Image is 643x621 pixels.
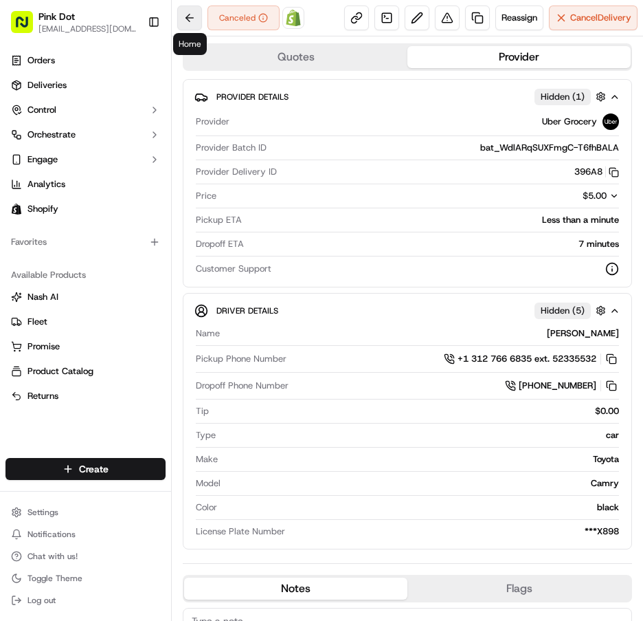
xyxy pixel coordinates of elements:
a: [PHONE_NUMBER] [505,378,619,393]
p: Welcome 👋 [14,55,250,77]
a: Analytics [5,173,166,195]
span: Promise [27,340,60,353]
span: Dropoff Phone Number [196,380,289,392]
span: Knowledge Base [27,307,105,321]
button: Provider DetailsHidden (1) [194,85,620,108]
div: Less than a minute [247,214,619,226]
button: Pink Dot [38,10,75,23]
span: Pylon [137,341,166,351]
span: Deliveries [27,79,67,91]
span: Name [196,327,220,340]
button: Product Catalog [5,360,166,382]
button: Canceled [207,6,280,30]
img: 1736555255976-a54dd68f-1ca7-489b-9aae-adbdc363a1c4 [14,131,38,156]
button: Hidden (1) [534,88,609,105]
span: Product Catalog [27,365,93,378]
button: Reassign [495,6,543,30]
span: Uber Grocery [542,116,597,128]
div: Available Products [5,264,166,286]
span: Returns [27,390,58,402]
span: [PHONE_NUMBER] [519,380,596,392]
button: Promise [5,336,166,358]
span: Provider [196,116,229,128]
span: Control [27,104,56,116]
div: Toyota [223,453,619,466]
button: Provider [407,46,631,68]
span: Orchestrate [27,129,76,141]
span: +1 312 766 6835 ext. 52335532 [458,353,596,365]
div: black [223,501,619,514]
input: Got a question? Start typing here... [36,89,247,103]
div: 💻 [116,309,127,320]
span: Nash AI [27,291,58,303]
button: Settings [5,503,166,522]
img: Shopify [285,10,302,26]
div: 7 minutes [249,238,619,250]
span: API Documentation [130,307,221,321]
span: Toggle Theme [27,573,82,584]
div: Camry [226,477,619,490]
span: Driver Details [216,305,278,316]
a: Orders [5,50,166,72]
img: David kim [14,200,36,222]
span: License Plate Number [196,525,285,538]
a: +1 312 766 6835 ext. 52335532 [444,351,619,367]
span: Tip [196,405,209,417]
span: [DATE] [122,213,150,224]
div: We're available if you need us! [62,145,189,156]
button: Start new chat [234,135,250,152]
img: Nash [14,14,41,41]
span: Cancel Delivery [570,12,631,24]
div: Start new chat [62,131,225,145]
span: Shopify [27,203,58,215]
span: Notifications [27,529,76,540]
button: Flags [407,578,631,600]
button: Log out [5,591,166,610]
span: bat_WdlARqSUXFmgC-T6fhBALA [480,142,619,154]
a: Nash AI [11,291,160,303]
img: David kim [14,237,36,259]
a: Shopify [282,7,304,29]
div: Favorites [5,231,166,253]
button: Control [5,99,166,121]
button: See all [213,176,250,193]
button: Quotes [184,46,407,68]
span: Chat with us! [27,551,78,562]
button: 396A8 [574,166,619,178]
span: Provider Batch ID [196,142,267,154]
div: Past conversations [14,179,92,190]
span: Reassign [501,12,537,24]
span: Model [196,477,221,490]
span: Dropoff ETA [196,238,244,250]
span: Provider Delivery ID [196,166,277,178]
div: 📗 [14,309,25,320]
button: Notifications [5,525,166,544]
span: Analytics [27,178,65,190]
a: Product Catalog [11,365,160,378]
span: Fleet [27,316,47,328]
button: [EMAIL_ADDRESS][DOMAIN_NAME] [38,23,137,34]
span: Orders [27,54,55,67]
span: Hidden ( 5 ) [541,305,585,317]
span: Log out [27,595,56,606]
a: Returns [11,390,160,402]
button: Returns [5,385,166,407]
button: Hidden (5) [534,302,609,319]
span: Create [79,462,109,476]
span: $5.00 [583,190,607,201]
a: 📗Knowledge Base [8,302,111,327]
span: [DATE] [122,250,150,261]
div: car [221,429,619,442]
a: Deliveries [5,74,166,96]
span: Customer Support [196,263,271,275]
button: Driver DetailsHidden (5) [194,299,620,322]
img: uber-new-logo.jpeg [602,113,619,130]
button: Nash AI [5,286,166,308]
span: Settings [27,507,58,518]
span: Provider Details [216,91,289,102]
img: Shopify logo [11,204,22,215]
